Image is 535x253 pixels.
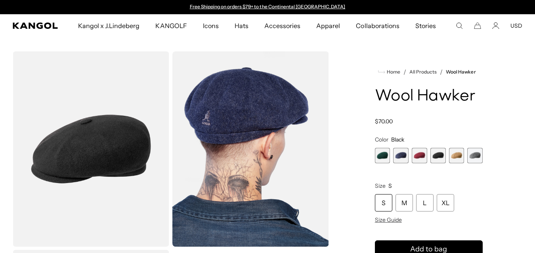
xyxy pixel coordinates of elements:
[316,14,340,37] span: Apparel
[186,4,349,10] slideshow-component: Announcement bar
[375,88,483,105] h1: Wool Hawker
[467,148,483,163] label: Flannel
[264,14,300,37] span: Accessories
[308,14,348,37] a: Apparel
[78,14,140,37] span: Kangol x J.Lindeberg
[412,148,427,163] div: 3 of 6
[430,148,446,163] label: Black
[446,69,476,75] a: Wool Hawker
[391,136,404,143] span: Black
[256,14,308,37] a: Accessories
[385,69,400,75] span: Home
[375,182,386,189] span: Size
[456,22,463,29] summary: Search here
[416,194,434,211] div: L
[437,194,454,211] div: XL
[70,14,148,37] a: Kangol x J.Lindeberg
[190,4,346,9] a: Free Shipping on orders $79+ to the Continental [GEOGRAPHIC_DATA]
[375,216,402,223] span: Size Guide
[186,4,349,10] div: 1 of 2
[474,22,481,29] button: Cart
[235,14,248,37] span: Hats
[393,148,409,163] label: Navy Marl
[388,182,392,189] span: S
[407,14,444,37] a: Stories
[375,148,390,163] label: Deep Emerald
[375,67,483,77] nav: breadcrumbs
[510,22,522,29] button: USD
[356,14,399,37] span: Collaborations
[449,148,464,163] div: 5 of 6
[13,51,169,247] img: color-black
[172,51,329,247] img: navy-marl
[430,148,446,163] div: 4 of 6
[400,67,406,77] li: /
[147,14,195,37] a: KANGOLF
[409,69,437,75] a: All Products
[415,14,436,37] span: Stories
[393,148,409,163] div: 2 of 6
[227,14,256,37] a: Hats
[378,68,400,76] a: Home
[396,194,413,211] div: M
[449,148,464,163] label: Camel
[375,118,393,125] span: $70.00
[186,4,349,10] div: Announcement
[412,148,427,163] label: Cranberry
[203,14,219,37] span: Icons
[375,136,388,143] span: Color
[492,22,499,29] a: Account
[195,14,227,37] a: Icons
[155,14,187,37] span: KANGOLF
[437,67,443,77] li: /
[375,194,392,211] div: S
[375,148,390,163] div: 1 of 6
[13,23,58,29] a: Kangol
[467,148,483,163] div: 6 of 6
[348,14,407,37] a: Collaborations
